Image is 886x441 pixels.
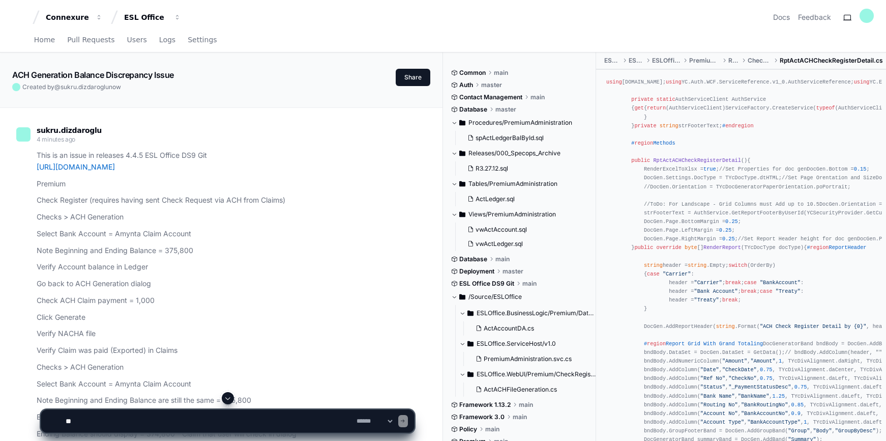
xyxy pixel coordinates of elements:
span: # [722,123,754,129]
span: @ [54,83,61,91]
span: 0.25 [725,218,738,225]
svg: Directory [459,117,465,129]
span: Tables/PremiumAdministration [468,180,557,188]
p: Verify Claim was paid (Exported) in Claims [37,345,414,356]
a: Logs [159,29,175,52]
p: Verify NACHA file [37,328,414,340]
span: string [644,262,663,268]
svg: Directory [459,291,465,303]
span: "Status" [700,384,725,390]
span: "Treaty" [694,297,719,303]
span: "BankAccount" [760,280,801,286]
span: main [522,280,537,288]
span: TYcDocType docType [744,244,801,251]
span: ESLOffice.BusinessLogic/Premium/DataAccess [477,309,597,317]
span: //Set Page Orentation and Size [782,175,876,181]
button: ESLOffice.ServiceHost/v1.0 [459,336,597,352]
a: [URL][DOMAIN_NAME] [37,162,115,171]
button: Tables/PremiumAdministration [451,176,588,192]
span: now [109,83,121,91]
span: typeof [816,105,835,111]
p: Premium [37,178,414,190]
span: Views/PremiumAdministration [468,210,556,218]
span: "Date" [700,367,719,373]
a: Docs [773,12,790,22]
span: case [760,288,773,294]
span: # ReportHeader [807,244,866,251]
span: get [634,105,643,111]
span: true [703,166,716,172]
span: Contact Management [459,93,522,101]
span: switch [728,262,747,268]
div: ESL Office [124,12,168,22]
span: 0.25 [719,227,732,233]
span: Logs [159,37,175,43]
span: "Amount" [750,358,775,364]
span: endregion [725,123,753,129]
span: "Carrier" [694,280,722,286]
span: Pull Requests [67,37,114,43]
svg: Directory [467,338,474,350]
span: ESL Office DS9 Git [459,280,514,288]
span: "_PaymentStatusDesc" [728,384,791,390]
span: ESLOffice.UI.v1_0 [652,57,682,65]
svg: Directory [459,147,465,159]
a: Pull Requests [67,29,114,52]
span: //Set Report Header height for doc gen [738,236,857,242]
p: Checks > ACH Generation [37,211,414,223]
button: ActACHFileGeneration.cs [471,382,590,397]
span: /Source/ESLOffice [468,293,522,301]
span: override [657,244,682,251]
button: spActLedgerBalById.sql [463,131,582,145]
span: CheckRegister [748,57,772,65]
p: Select Bank Account = Amynta Claim Account [37,228,414,240]
span: //ToDo: For Landscape - Grid Columns must Add up to 10.5 [644,201,819,207]
span: vwActAccount.sql [476,226,527,234]
span: 0.75 [760,375,773,381]
p: Go back to ACH Generation dialog [37,278,414,290]
button: Procedures/PremiumAdministration [451,115,588,131]
button: ESLOffice.BusinessLogic/Premium/DataAccess [459,305,597,321]
span: Auth [459,81,473,89]
div: Connexure [46,12,90,22]
svg: Directory [467,307,474,319]
span: ActACHFileGeneration.cs [484,385,557,394]
span: Deployment [459,267,494,275]
span: sukru.dizdaroglu [37,126,102,134]
p: Verify Account balance in Ledger [37,261,414,273]
span: R3.27.12.sql [476,164,508,173]
p: Checks > ACH Generation [37,362,414,373]
button: Views/PremiumAdministration [451,206,588,223]
span: ESL Office [604,57,621,65]
button: vwActLedger.sql [463,237,582,251]
span: () [631,157,747,163]
span: main [530,93,545,101]
button: R3.27.12.sql [463,161,582,176]
span: private [631,96,653,102]
app-text-character-animate: ACH Generation Balance Discrepancy Issue [12,70,174,80]
span: 4 minutes ago [37,135,75,143]
span: vwActLedger.sql [476,240,523,248]
span: static [657,96,675,102]
span: region [810,244,829,251]
span: using [666,79,682,85]
span: main [495,255,510,263]
span: "ACH Check Register Detail by {0}" [760,323,866,329]
span: "Ref No" [700,375,725,381]
span: RptActACHCheckRegisterDetail.cs [780,57,883,65]
span: spActLedgerBalById.sql [476,134,544,142]
span: "CheckDate" [722,367,757,373]
svg: Directory [459,178,465,190]
span: ESLOffice.WebUI/Premium/CheckRegister/Edit [477,370,597,378]
p: Select Bank Account = Amynta Claim Account [37,378,414,390]
span: PremiumAdministration.svc.cs [484,355,572,363]
span: private [634,123,656,129]
span: Database [459,105,487,114]
span: case [647,271,660,277]
span: 0.15 [854,166,867,172]
span: Database [459,255,487,263]
button: ESL Office [120,8,185,26]
span: main [494,69,508,77]
button: Share [396,69,430,86]
span: using [606,79,622,85]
